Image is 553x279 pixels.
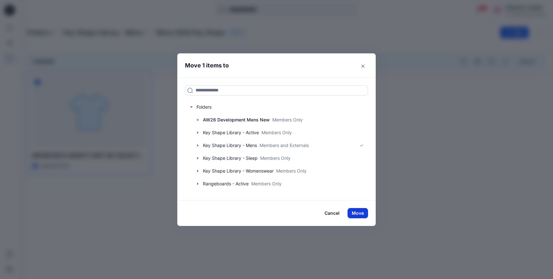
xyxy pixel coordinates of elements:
[177,53,366,77] header: Move 1 items to
[320,208,344,218] button: Cancel
[348,208,368,218] button: Move
[203,116,270,124] p: AW26 Development Mens New
[272,116,303,123] p: Members Only
[358,61,368,71] button: Close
